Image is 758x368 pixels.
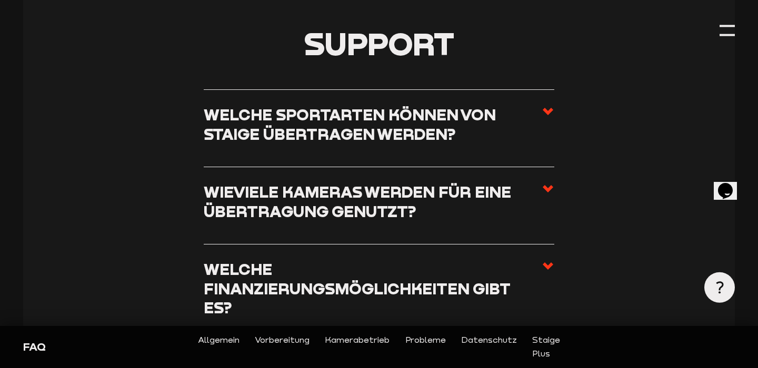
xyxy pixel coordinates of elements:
a: Vorbereitung [255,333,310,360]
a: Probleme [405,333,446,360]
span: Support [304,24,454,62]
a: Staige Plus [532,333,560,360]
div: FAQ [23,339,193,354]
a: Kamerabetrieb [325,333,390,360]
a: Datenschutz [461,333,517,360]
a: Allgemein [198,333,240,360]
h3: Welche Sportarten können von Staige übertragen werden? [204,105,541,144]
h3: Wieviele Kameras werden für eine Übertragung genutzt? [204,182,541,221]
h3: Welche Finanzierungsmöglichkeiten gibt es? [204,260,541,318]
iframe: chat widget [714,168,747,200]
